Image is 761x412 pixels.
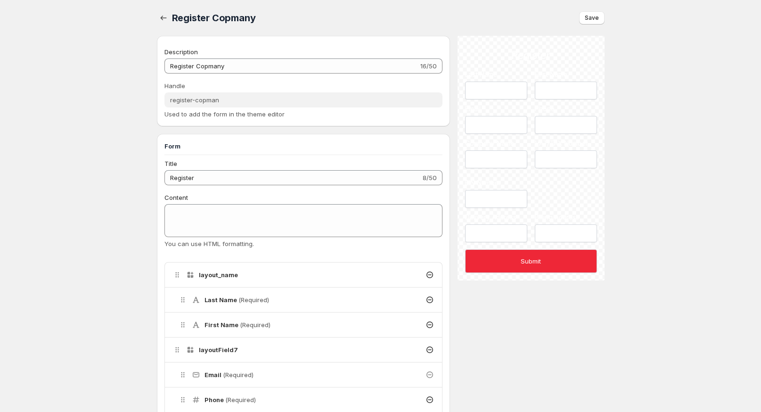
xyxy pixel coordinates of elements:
[223,371,254,379] span: (Required)
[164,58,419,74] input: Private internal description
[465,104,527,114] div: Email
[164,141,443,151] h3: Form
[164,240,254,247] span: You can use HTML formatting.
[205,370,254,379] h4: Email
[240,321,270,329] span: (Required)
[535,213,597,222] label: Billing Address
[205,320,270,330] h4: First Name
[225,396,256,404] span: (Required)
[199,345,238,354] h4: layoutField7
[465,249,597,273] button: Submit
[465,178,527,188] label: EIN Number
[164,82,185,90] span: Handle
[164,194,188,201] span: Content
[465,49,597,62] h2: Register
[238,296,269,304] span: (Required)
[465,213,527,222] label: Delivery Address
[465,70,527,79] label: Last Name
[465,139,527,148] label: Company Name
[164,160,177,167] span: Title
[535,104,597,114] label: Phone
[164,48,198,56] span: Description
[535,139,597,148] label: VAT/TAX Number
[205,395,256,404] h4: Phone
[585,14,599,22] span: Save
[535,70,597,79] label: First Name
[199,270,238,280] h4: layout_name
[164,110,285,118] span: Used to add the form in the theme editor
[579,11,605,25] button: Save
[205,295,269,305] h4: Last Name
[172,12,256,24] span: Register Copmany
